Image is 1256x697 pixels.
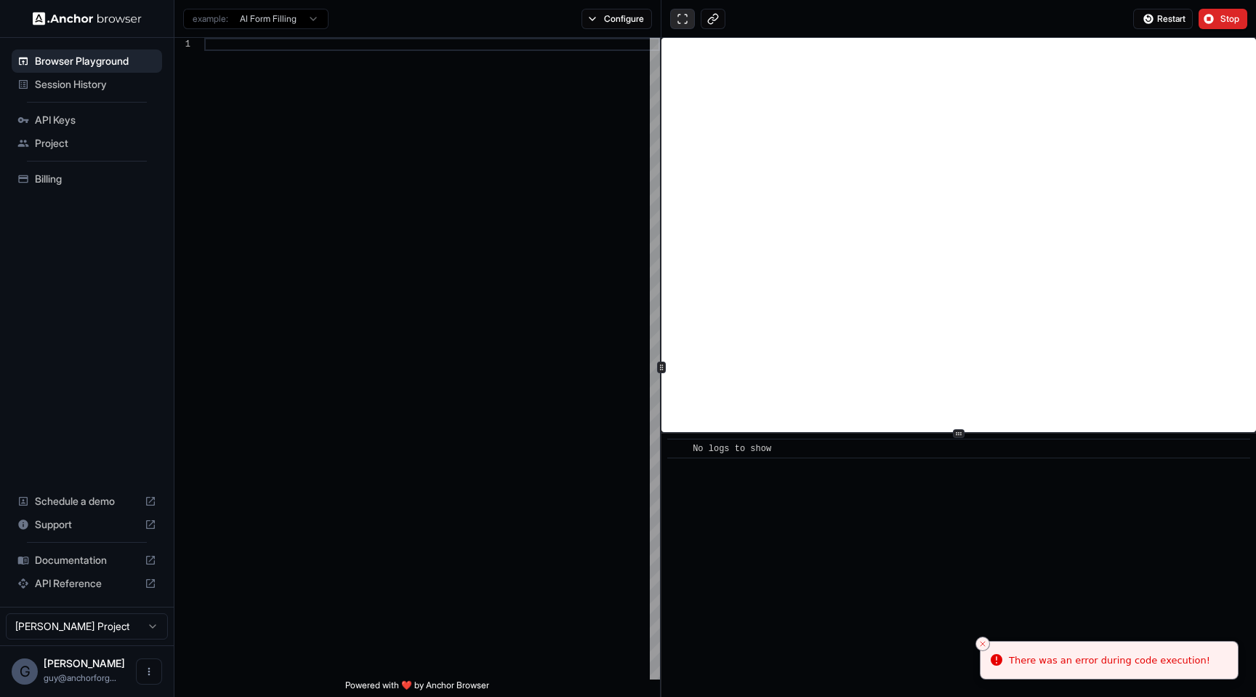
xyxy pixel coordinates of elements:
[35,77,156,92] span: Session History
[12,490,162,513] div: Schedule a demo
[35,576,139,591] span: API Reference
[136,658,162,685] button: Open menu
[12,132,162,155] div: Project
[345,680,489,697] span: Powered with ❤️ by Anchor Browser
[35,494,139,509] span: Schedule a demo
[701,9,725,29] button: Copy live view URL
[12,549,162,572] div: Documentation
[35,136,156,151] span: Project
[35,553,139,567] span: Documentation
[975,637,990,651] button: Close toast
[12,73,162,96] div: Session History
[35,517,139,532] span: Support
[675,442,682,456] span: ​
[670,9,695,29] button: Open in full screen
[35,54,156,68] span: Browser Playground
[174,38,190,51] div: 1
[12,513,162,536] div: Support
[12,658,38,685] div: G
[1220,13,1241,25] span: Stop
[1157,13,1185,25] span: Restart
[35,172,156,186] span: Billing
[44,657,125,669] span: Guy Ben Simhon
[581,9,652,29] button: Configure
[1199,9,1247,29] button: Stop
[1009,653,1210,668] div: There was an error during code execution!
[33,12,142,25] img: Anchor Logo
[44,672,116,683] span: guy@anchorforge.io
[12,49,162,73] div: Browser Playground
[693,444,771,454] span: No logs to show
[1133,9,1193,29] button: Restart
[35,113,156,127] span: API Keys
[12,167,162,191] div: Billing
[193,13,228,25] span: example:
[12,572,162,595] div: API Reference
[12,108,162,132] div: API Keys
